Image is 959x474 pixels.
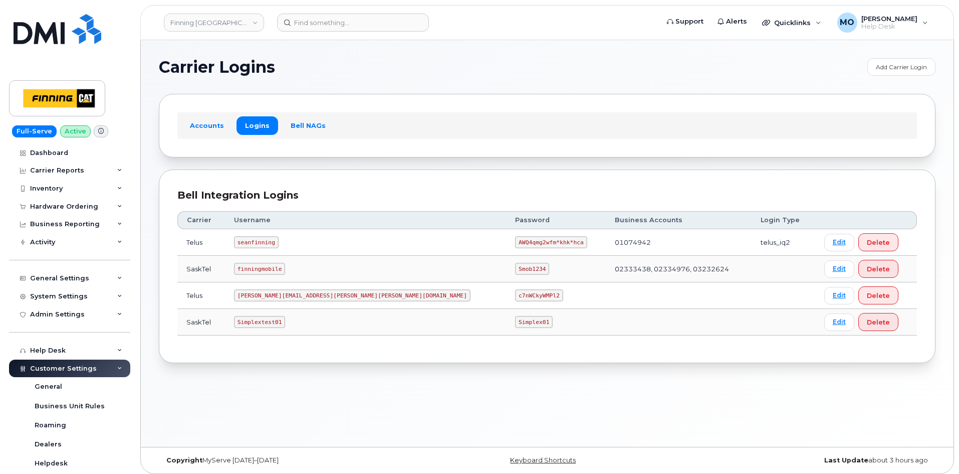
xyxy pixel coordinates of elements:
[177,309,225,336] td: SaskTel
[236,116,278,134] a: Logins
[676,456,935,464] div: about 3 hours ago
[159,60,275,75] span: Carrier Logins
[606,211,752,229] th: Business Accounts
[752,229,815,256] td: telus_iq2
[177,188,917,203] div: Bell Integration Logins
[234,289,470,301] code: [PERSON_NAME][EMAIL_ADDRESS][PERSON_NAME][PERSON_NAME][DOMAIN_NAME]
[510,456,576,464] a: Keyboard Shortcuts
[515,263,549,275] code: Smob1234
[606,256,752,282] td: 02333438, 02334976, 03232624
[858,313,898,331] button: Delete
[824,234,854,251] a: Edit
[234,263,285,275] code: finningmobile
[824,313,854,331] a: Edit
[752,211,815,229] th: Login Type
[867,291,890,300] span: Delete
[867,264,890,274] span: Delete
[606,229,752,256] td: 01074942
[234,316,285,328] code: Simplextest01
[824,260,854,278] a: Edit
[225,211,506,229] th: Username
[282,116,334,134] a: Bell NAGs
[234,236,279,248] code: seanfinning
[177,229,225,256] td: Telus
[867,58,935,76] a: Add Carrier Login
[858,286,898,304] button: Delete
[867,318,890,327] span: Delete
[506,211,605,229] th: Password
[159,456,418,464] div: MyServe [DATE]–[DATE]
[177,282,225,309] td: Telus
[177,211,225,229] th: Carrier
[858,233,898,251] button: Delete
[515,236,587,248] code: AWQ4qmg2wfm*khk*hca
[867,238,890,247] span: Delete
[166,456,202,464] strong: Copyright
[515,316,553,328] code: Simplex01
[181,116,232,134] a: Accounts
[824,287,854,304] a: Edit
[824,456,868,464] strong: Last Update
[858,260,898,278] button: Delete
[515,289,563,301] code: c7nWCkyWMPl2
[177,256,225,282] td: SaskTel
